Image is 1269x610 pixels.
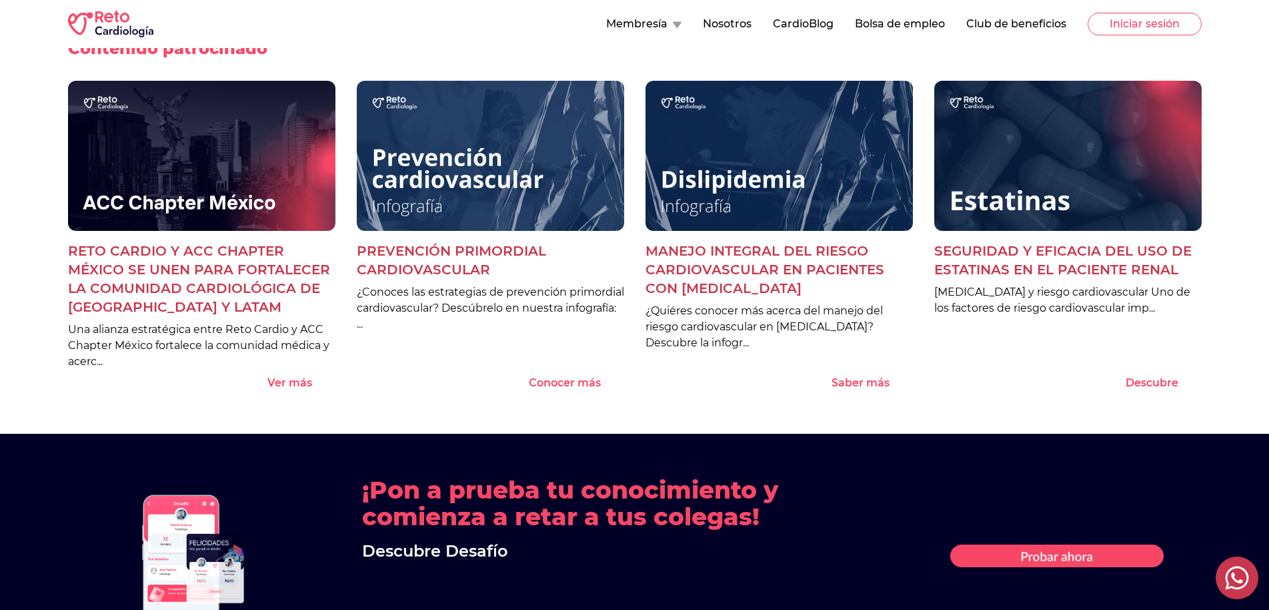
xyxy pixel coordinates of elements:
[1126,375,1178,391] p: Descubre
[357,81,624,232] img: Prevención primordial cardiovascular
[606,16,682,32] button: Membresía
[934,81,1202,392] a: Seguridad y eficacia del uso de estatinas en el paciente renalSeguridad y eficacia del uso de est...
[529,375,601,391] p: Conocer más
[646,242,913,298] p: Manejo integral del riesgo cardiovascular en pacientes con [MEDICAL_DATA]
[68,81,335,232] img: Reto Cardio y ACC Chapter México se unen para fortalecer la comunidad cardiológica de México y LATAM
[773,16,834,32] button: CardioBlog
[646,303,913,351] p: ¿Quiéres conocer más acerca del manejo del riesgo cardiovascular en [MEDICAL_DATA]? Descubre la i...
[934,81,1202,232] img: Seguridad y eficacia del uso de estatinas en el paciente renal
[68,81,335,392] a: Reto Cardio y ACC Chapter México se unen para fortalecer la comunidad cardiológica de México y LA...
[357,284,624,332] p: ¿Conoces las estrategias de prevención primordial cardiovascular? Descúbrelo en nuestra infografí...
[832,375,890,391] p: Saber más
[267,375,335,391] button: Ver más
[966,16,1066,32] button: Club de beneficios
[934,242,1202,279] p: Seguridad y eficacia del uso de estatinas en el paciente renal
[1126,375,1202,391] button: Descubre
[855,16,945,32] button: Bolsa de empleo
[362,477,908,530] h2: ¡Pon a prueba tu conocimiento y comienza a retar a tus colegas!
[934,284,1202,316] p: [MEDICAL_DATA] y riesgo cardiovascular Uno de los factores de riesgo cardiovascular imp...
[68,38,267,59] h2: Contenido patrocinado
[1088,13,1202,35] button: Iniciar sesión
[68,322,335,370] p: Una alianza estratégica entre Reto Cardio y ACC Chapter México fortalece la comunidad médica y ac...
[646,81,913,232] img: Manejo integral del riesgo cardiovascular en pacientes con dislipidemia
[529,375,624,391] button: Conocer más
[68,242,335,316] p: Reto Cardio y ACC Chapter México se unen para fortalecer la comunidad cardiológica de [GEOGRAPHIC...
[646,81,913,392] a: Manejo integral del riesgo cardiovascular en pacientes con dislipidemiaManejo integral del riesgo...
[832,375,913,391] button: Saber más
[950,545,1164,568] img: Desafío
[68,11,153,37] img: RETO Cardio Logo
[267,375,312,391] p: Ver más
[357,81,624,392] a: Prevención primordial cardiovascularPrevención primordial cardiovascular¿Conoces las estrategias ...
[357,242,624,279] p: Prevención primordial cardiovascular
[362,541,908,562] div: Descubre Desafío
[703,16,752,32] button: Nosotros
